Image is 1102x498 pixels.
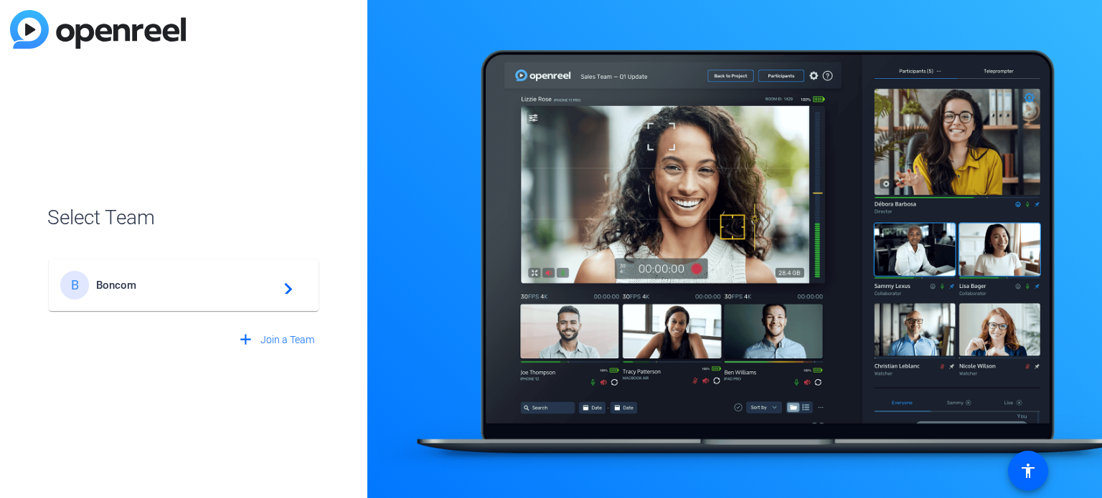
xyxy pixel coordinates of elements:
[237,331,255,349] mat-icon: add
[231,327,320,353] button: Join a Team
[60,271,89,300] div: B
[260,332,314,348] span: Join a Team
[96,279,275,292] span: Boncom
[47,203,320,233] span: Select Team
[275,277,293,294] mat-icon: navigate_next
[10,10,186,49] img: blue-gradient.svg
[1019,462,1037,479] mat-icon: accessibility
